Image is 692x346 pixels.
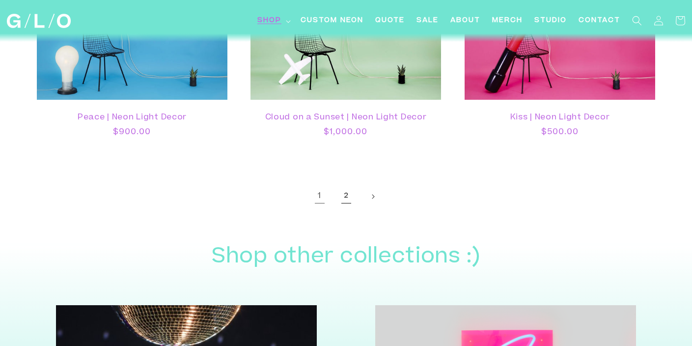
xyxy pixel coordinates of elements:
a: Custom Neon [295,10,369,32]
nav: Pagination [27,186,665,207]
a: Page 2 [335,186,357,207]
iframe: Chat Widget [515,208,692,346]
a: Merch [486,10,528,32]
a: Cloud on a Sunset | Neon Light Decor [260,113,431,122]
span: About [450,16,480,26]
a: Page 1 [309,186,331,207]
a: Peace | Neon Light Decor [47,113,218,122]
span: Studio [534,16,567,26]
a: GLO Studio [3,10,75,32]
a: SALE [411,10,444,32]
a: Studio [528,10,573,32]
h3: Shop other collections :) [27,246,665,270]
span: Quote [375,16,405,26]
span: Custom Neon [301,16,363,26]
a: About [444,10,486,32]
span: SALE [416,16,439,26]
span: Contact [579,16,620,26]
a: Contact [573,10,626,32]
img: GLO Studio [7,14,71,28]
span: Shop [257,16,281,26]
a: Next page [362,186,384,207]
summary: Search [626,10,648,31]
a: Kiss | Neon Light Decor [474,113,645,122]
a: Quote [369,10,411,32]
summary: Shop [251,10,295,32]
span: Merch [492,16,523,26]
